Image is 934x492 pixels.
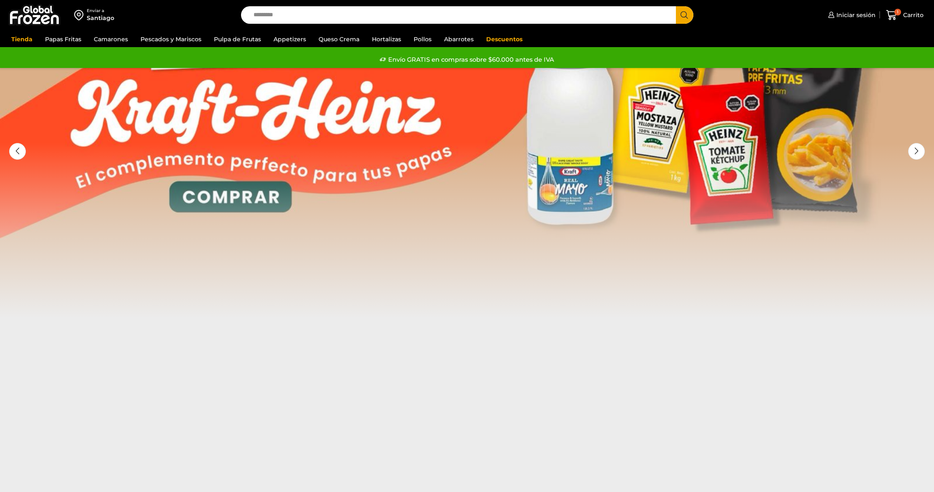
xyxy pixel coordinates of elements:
[834,11,876,19] span: Iniciar sesión
[87,8,114,14] div: Enviar a
[894,9,901,15] span: 1
[87,14,114,22] div: Santiago
[314,31,364,47] a: Queso Crema
[7,31,37,47] a: Tienda
[90,31,132,47] a: Camarones
[901,11,924,19] span: Carrito
[482,31,527,47] a: Descuentos
[826,7,876,23] a: Iniciar sesión
[210,31,265,47] a: Pulpa de Frutas
[269,31,310,47] a: Appetizers
[74,8,87,22] img: address-field-icon.svg
[676,6,693,24] button: Search button
[41,31,85,47] a: Papas Fritas
[368,31,405,47] a: Hortalizas
[440,31,478,47] a: Abarrotes
[409,31,436,47] a: Pollos
[884,5,926,25] a: 1 Carrito
[136,31,206,47] a: Pescados y Mariscos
